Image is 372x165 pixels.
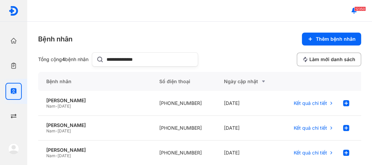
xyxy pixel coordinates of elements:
span: Làm mới danh sách [309,56,355,62]
div: Ngày cập nhật [224,77,272,86]
span: Thêm bệnh nhân [316,36,356,42]
span: [DATE] [58,128,71,133]
button: Làm mới danh sách [297,53,361,66]
span: Nam [46,104,55,109]
span: Kết quả chi tiết [294,100,327,106]
span: - [55,128,58,133]
span: [DATE] [58,153,71,158]
span: Nam [46,128,55,133]
div: [PERSON_NAME] [46,122,143,128]
div: [PERSON_NAME] [46,97,143,104]
img: logo [9,6,19,16]
img: logo [8,143,19,154]
div: Số điện thoại [151,72,216,91]
span: 4 [62,56,65,62]
div: [PERSON_NAME] [46,147,143,153]
div: [PHONE_NUMBER] [151,116,216,141]
span: Kết quả chi tiết [294,150,327,156]
span: Nam [46,153,55,158]
div: Bệnh nhân [38,34,72,44]
div: Tổng cộng bệnh nhân [38,56,89,62]
div: [DATE] [216,116,280,141]
span: - [55,153,58,158]
span: Kết quả chi tiết [294,125,327,131]
button: Thêm bệnh nhân [302,33,361,45]
div: [PHONE_NUMBER] [151,91,216,116]
div: Bệnh nhân [38,72,151,91]
span: - [55,104,58,109]
span: [DATE] [58,104,71,109]
span: 12350 [354,6,366,11]
div: [DATE] [216,91,280,116]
